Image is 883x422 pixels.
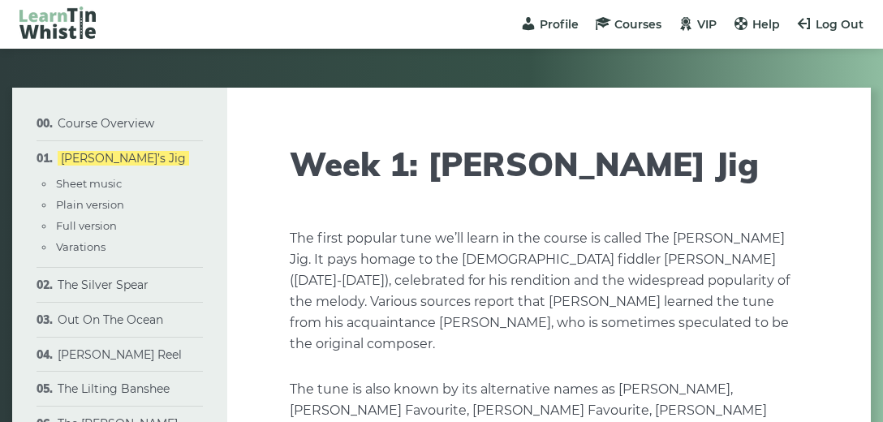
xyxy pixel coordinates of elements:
a: Plain version [56,198,124,211]
a: Out On The Ocean [58,312,163,327]
a: Course Overview [58,116,154,131]
a: Courses [595,17,661,32]
a: [PERSON_NAME]’s Jig [58,151,189,166]
a: Full version [56,219,117,232]
a: The Silver Spear [58,278,149,292]
h1: Week 1: [PERSON_NAME] Jig [290,144,808,183]
a: Help [733,17,780,32]
a: The Lilting Banshee [58,381,170,396]
a: VIP [678,17,717,32]
a: Varations [56,240,106,253]
a: Log Out [796,17,864,32]
span: Help [752,17,780,32]
span: Courses [614,17,661,32]
p: The first popular tune we’ll learn in the course is called The [PERSON_NAME] Jig. It pays homage ... [290,228,808,355]
span: Log Out [816,17,864,32]
span: Profile [540,17,579,32]
a: Profile [520,17,579,32]
img: LearnTinWhistle.com [19,6,96,39]
span: VIP [697,17,717,32]
a: Sheet music [56,177,122,190]
a: [PERSON_NAME] Reel [58,347,182,362]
